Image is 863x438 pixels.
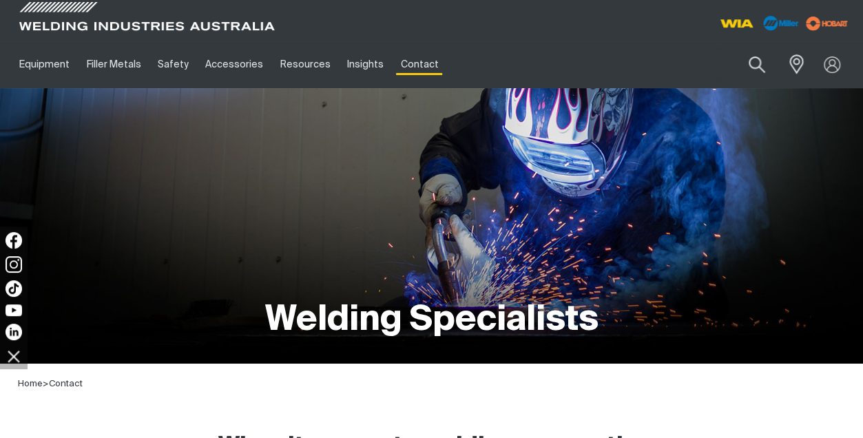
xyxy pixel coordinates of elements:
[6,232,22,249] img: Facebook
[43,379,49,388] span: >
[392,41,446,88] a: Contact
[11,41,642,88] nav: Main
[6,256,22,273] img: Instagram
[149,41,197,88] a: Safety
[197,41,271,88] a: Accessories
[6,280,22,297] img: TikTok
[339,41,392,88] a: Insights
[6,324,22,340] img: LinkedIn
[6,304,22,316] img: YouTube
[11,41,78,88] a: Equipment
[265,298,599,343] h1: Welding Specialists
[272,41,339,88] a: Resources
[734,48,780,81] button: Search products
[2,344,25,368] img: hide socials
[18,379,43,388] a: Home
[49,379,83,388] a: Contact
[716,48,780,81] input: Product name or item number...
[802,13,852,34] img: miller
[78,41,149,88] a: Filler Metals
